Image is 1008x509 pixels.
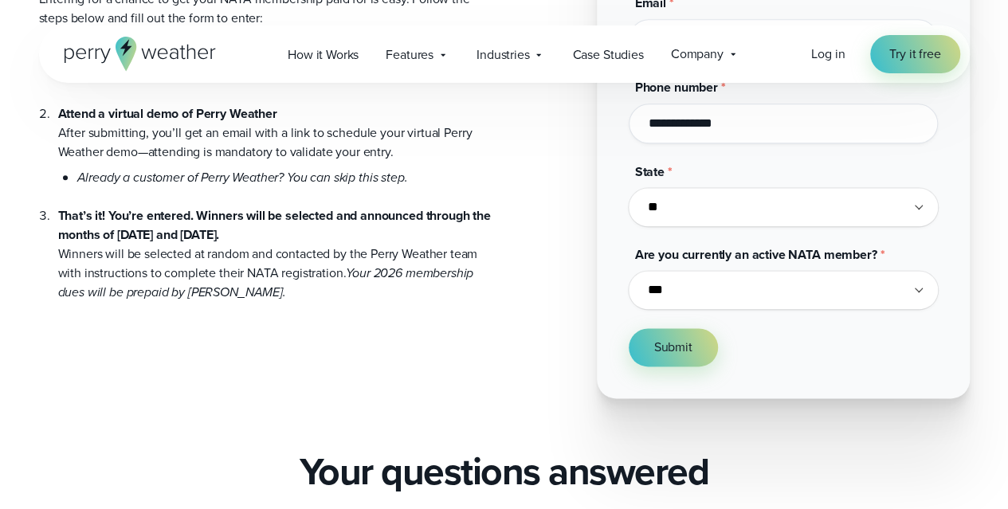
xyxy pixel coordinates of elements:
[811,45,845,64] a: Log in
[58,187,492,302] li: Winners will be selected at random and contacted by the Perry Weather team with instructions to c...
[811,45,845,63] span: Log in
[572,45,643,65] span: Case Studies
[889,45,940,64] span: Try it free
[386,45,433,65] span: Features
[300,449,709,494] h2: Your questions answered
[288,45,359,65] span: How it Works
[58,104,277,123] strong: Attend a virtual demo of Perry Weather
[654,338,692,357] span: Submit
[635,162,665,181] span: State
[58,85,492,187] li: After submitting, you’ll get an email with a link to schedule your virtual Perry Weather demo—att...
[559,38,657,71] a: Case Studies
[58,206,491,244] strong: That’s it! You’re entered. Winners will be selected and announced through the months of [DATE] an...
[58,264,474,301] em: Your 2026 membership dues will be prepaid by [PERSON_NAME].
[274,38,372,71] a: How it Works
[629,328,718,366] button: Submit
[671,45,724,64] span: Company
[870,35,959,73] a: Try it free
[635,78,718,96] span: Phone number
[477,45,529,65] span: Industries
[77,168,408,186] em: Already a customer of Perry Weather? You can skip this step.
[635,245,877,264] span: Are you currently an active NATA member?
